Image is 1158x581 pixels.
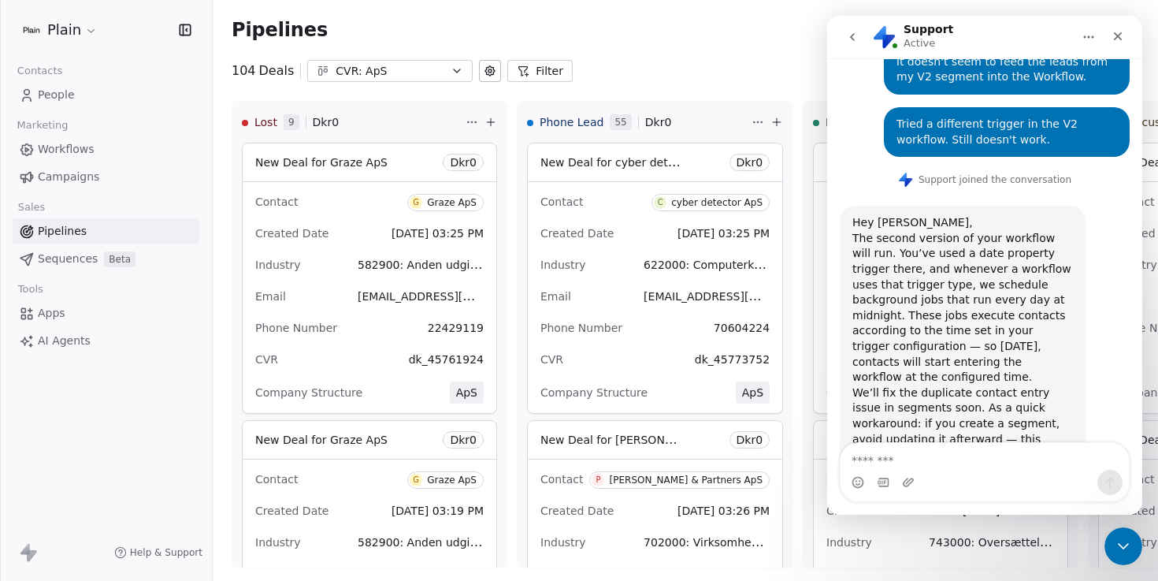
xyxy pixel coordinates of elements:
[10,114,75,137] span: Marketing
[22,20,41,39] img: Plain-Logo-Tile.png
[38,87,75,103] span: People
[540,227,614,240] span: Created Date
[540,322,622,334] span: Phone Number
[427,197,477,208] div: Graze ApS
[671,197,763,208] div: cyber detector ApS
[358,289,551,304] span: [EMAIL_ADDRESS][DOMAIN_NAME]
[540,536,586,549] span: Industry
[19,17,101,43] button: Plain
[695,353,770,366] span: dk_45773752
[644,257,1046,272] span: 622000: Computerkonsulentbistand og forvaltning af computerfaciliteter
[540,196,583,208] span: Contact
[254,114,277,130] span: Lost
[507,60,573,82] button: Filter
[232,19,328,41] span: Pipelines
[336,63,444,80] div: CVR: ApS
[596,474,600,486] div: P
[645,114,672,130] span: Dkr 0
[114,546,202,559] a: Help & Support
[313,114,340,130] span: Dkr 0
[255,434,388,446] span: New Deal for Graze ApS
[813,143,1068,414] div: New Deal for Material Storylab ApSDkr0ContactMMaterial Storylab ApSCreated Date[DATE] 03:06 PMInd...
[38,223,87,240] span: Pipelines
[929,534,1118,549] span: 743000: Oversættelse og tolkning
[540,155,722,169] span: New Deal for cyber detector ApS
[450,432,477,448] span: Dkr 0
[13,427,302,454] textarea: Message…
[242,102,462,143] div: Lost9Dkr0
[677,505,770,517] span: [DATE] 03:26 PM
[540,353,563,366] span: CVR
[714,322,770,334] span: 70604224
[1104,527,1142,565] iframe: Intercom live chat
[813,102,1034,143] div: Email Lead28Dkr0
[242,143,497,414] div: New Deal for Graze ApSDkr0ContactGGraze ApSCreated Date[DATE] 03:25 PMIndustry582900: Anden udgiv...
[38,333,91,349] span: AI Agents
[255,227,328,240] span: Created Date
[13,246,199,272] a: SequencesBeta
[527,102,748,143] div: Phone Lead55Dkr0
[38,251,98,267] span: Sequences
[826,536,872,549] span: Industry
[827,16,1142,515] iframe: Intercom live chat
[428,322,484,334] span: 22429119
[358,534,564,549] span: 582900: Anden udgivelse af software
[255,156,388,169] span: New Deal for Graze ApS
[392,505,484,517] span: [DATE] 03:19 PM
[540,505,614,517] span: Created Date
[13,190,258,549] div: Hey [PERSON_NAME],The second version of your workflow will run. You’ve used a date property trigg...
[527,143,783,414] div: New Deal for cyber detector ApSDkr0ContactCcyber detector ApSCreated Date[DATE] 03:25 PMIndustry6...
[25,215,246,370] div: The second version of your workflow will run. You’ve used a date property trigger there, and when...
[540,290,571,303] span: Email
[255,259,301,271] span: Industry
[232,61,294,80] div: 104
[24,460,37,473] button: Emoji picker
[47,20,81,40] span: Plain
[13,136,199,162] a: Workflows
[456,386,477,399] span: ApS
[610,114,631,130] span: 55
[255,196,298,208] span: Contact
[450,155,477,170] span: Dkr 0
[540,259,586,271] span: Industry
[540,386,648,399] span: Company Structure
[38,141,95,158] span: Workflows
[259,61,295,80] span: Deals
[38,169,99,185] span: Campaigns
[644,289,837,304] span: [EMAIL_ADDRESS][DOMAIN_NAME]
[11,277,50,301] span: Tools
[13,164,199,190] a: Campaigns
[10,59,69,83] span: Contacts
[644,534,985,549] span: 702000: Virksomhedsrådgivning og anden ledelsesrådgivning
[13,300,199,326] a: Apps
[255,290,286,303] span: Email
[540,473,583,486] span: Contact
[13,82,199,108] a: People
[742,386,763,399] span: ApS
[50,460,62,473] button: Gif picker
[75,460,87,473] button: Upload attachment
[540,432,793,447] span: New Deal for [PERSON_NAME] & Partners ApS
[677,227,770,240] span: [DATE] 03:25 PM
[104,251,135,267] span: Beta
[25,199,246,215] div: Hey [PERSON_NAME],
[737,155,763,170] span: Dkr 0
[658,196,663,209] div: C
[255,505,328,517] span: Created Date
[255,322,337,334] span: Phone Number
[25,370,246,493] div: We’ll fix the duplicate contact entry issue in segments soon. As a quick workaround: if you creat...
[609,475,763,486] div: [PERSON_NAME] & Partners ApS
[413,196,419,209] div: G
